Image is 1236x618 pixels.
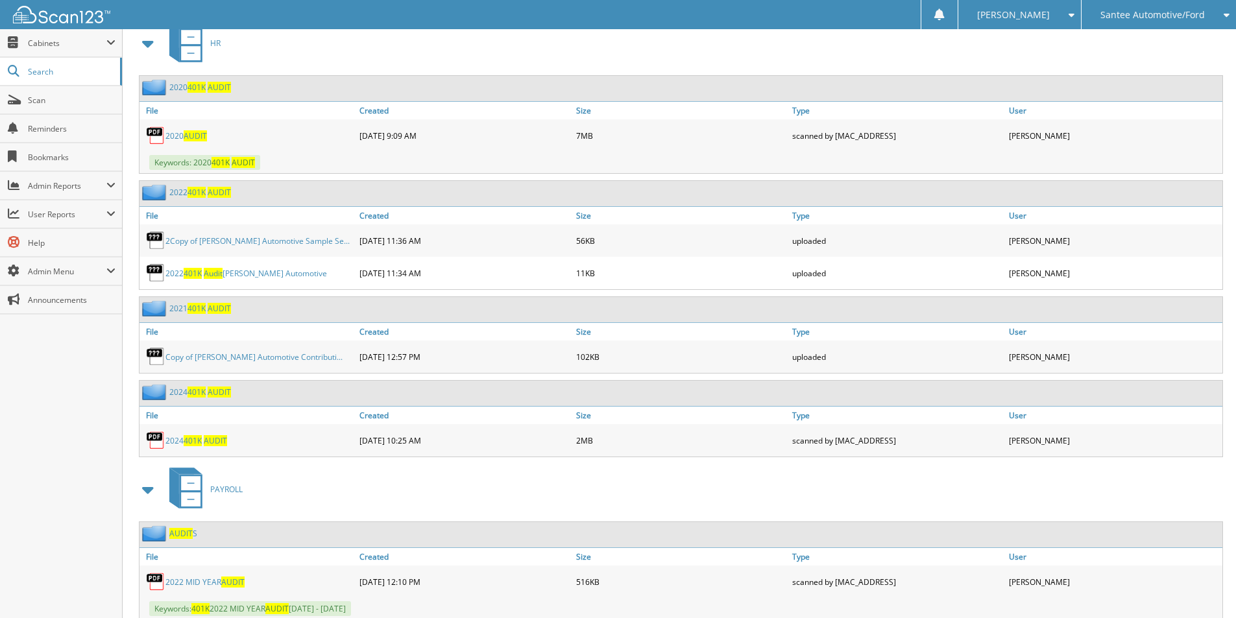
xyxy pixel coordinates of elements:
[356,228,573,254] div: [DATE] 11:36 AM
[356,260,573,286] div: [DATE] 11:34 AM
[169,82,231,93] a: 2020401K AUDIT
[28,209,106,220] span: User Reports
[789,102,1006,119] a: Type
[142,79,169,95] img: folder2.png
[191,603,210,614] span: 401K
[146,347,165,366] img: generic.png
[169,303,231,314] a: 2021401K AUDIT
[1006,123,1222,149] div: [PERSON_NAME]
[146,263,165,283] img: generic.png
[789,407,1006,424] a: Type
[204,268,223,279] span: Audit
[139,207,356,224] a: File
[28,152,115,163] span: Bookmarks
[28,123,115,134] span: Reminders
[789,260,1006,286] div: uploaded
[146,231,165,250] img: generic.png
[146,572,165,591] img: PDF.png
[162,464,243,515] a: PAYROLL
[169,187,231,198] a: 2022401K AUDIT
[188,187,206,198] span: 401K
[165,130,207,141] a: 2020AUDIT
[789,427,1006,453] div: scanned by [MAC_ADDRESS]
[204,435,227,446] span: AUDIT
[149,601,351,616] span: Keywords: 2022 MID YEAR [DATE] - [DATE]
[146,431,165,450] img: PDF.png
[208,303,231,314] span: AUDIT
[212,157,230,168] span: 401K
[28,38,106,49] span: Cabinets
[221,576,245,588] span: AUDIT
[573,323,790,340] a: Size
[169,528,197,539] a: AUDITS
[139,407,356,424] a: File
[1006,569,1222,595] div: [PERSON_NAME]
[356,548,573,565] a: Created
[1006,548,1222,565] a: User
[28,95,115,106] span: Scan
[28,294,115,305] span: Announcements
[169,386,231,398] a: 2024401K AUDIT
[188,82,206,93] span: 401K
[28,266,106,277] span: Admin Menu
[789,323,1006,340] a: Type
[1006,344,1222,370] div: [PERSON_NAME]
[573,102,790,119] a: Size
[169,528,193,539] span: AUDIT
[28,237,115,248] span: Help
[28,180,106,191] span: Admin Reports
[149,155,260,170] span: Keywords: 2020
[142,184,169,200] img: folder2.png
[789,123,1006,149] div: scanned by [MAC_ADDRESS]
[13,6,110,23] img: scan123-logo-white.svg
[142,384,169,400] img: folder2.png
[356,102,573,119] a: Created
[165,576,245,588] a: 2022 MID YEARAUDIT
[977,11,1050,19] span: [PERSON_NAME]
[1100,11,1205,19] span: Santee Automotive/Ford
[142,300,169,316] img: folder2.png
[165,351,343,362] a: Copy of [PERSON_NAME] Automotive Contributi...
[573,228,790,254] div: 56KB
[789,207,1006,224] a: Type
[789,569,1006,595] div: scanned by [MAC_ADDRESS]
[265,603,289,614] span: AUDIT
[146,126,165,145] img: PDF.png
[789,228,1006,254] div: uploaded
[356,323,573,340] a: Created
[184,435,202,446] span: 401K
[1006,260,1222,286] div: [PERSON_NAME]
[165,235,350,246] a: 2Copy of [PERSON_NAME] Automotive Sample Se...
[1006,407,1222,424] a: User
[208,82,231,93] span: AUDIT
[356,344,573,370] div: [DATE] 12:57 PM
[28,66,114,77] span: Search
[1006,207,1222,224] a: User
[789,548,1006,565] a: Type
[573,207,790,224] a: Size
[1006,323,1222,340] a: User
[139,323,356,340] a: File
[188,303,206,314] span: 401K
[356,407,573,424] a: Created
[208,386,231,398] span: AUDIT
[356,569,573,595] div: [DATE] 12:10 PM
[208,187,231,198] span: AUDIT
[1171,556,1236,618] iframe: Chat Widget
[232,157,255,168] span: AUDIT
[573,344,790,370] div: 102KB
[789,344,1006,370] div: uploaded
[184,130,207,141] span: AUDIT
[573,569,790,595] div: 516KB
[165,268,327,279] a: 2022401K Audit[PERSON_NAME] Automotive
[188,386,206,398] span: 401K
[165,435,227,446] a: 2024401K AUDIT
[356,123,573,149] div: [DATE] 9:09 AM
[1006,102,1222,119] a: User
[573,427,790,453] div: 2MB
[184,268,202,279] span: 401K
[142,525,169,541] img: folder2.png
[1006,427,1222,453] div: [PERSON_NAME]
[573,123,790,149] div: 7MB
